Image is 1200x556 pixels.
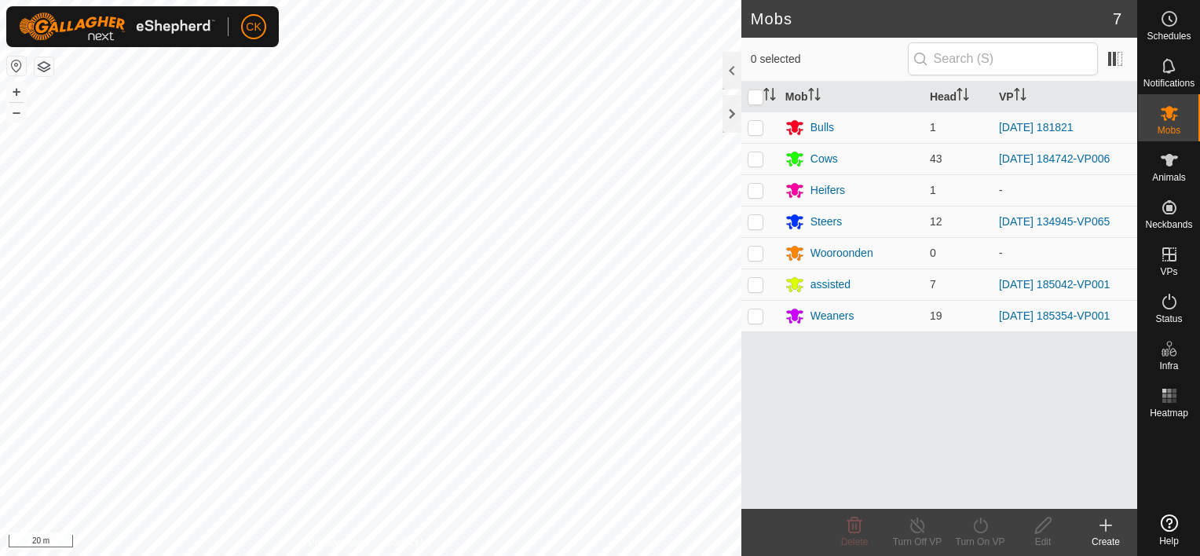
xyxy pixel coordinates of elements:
[810,119,834,136] div: Bulls
[999,215,1110,228] a: [DATE] 134945-VP065
[7,82,26,101] button: +
[957,90,969,103] p-sorticon: Activate to sort
[808,90,821,103] p-sorticon: Activate to sort
[999,121,1074,134] a: [DATE] 181821
[763,90,776,103] p-sorticon: Activate to sort
[930,152,942,165] span: 43
[1160,267,1177,276] span: VPs
[7,103,26,122] button: –
[999,152,1110,165] a: [DATE] 184742-VP006
[309,536,368,550] a: Privacy Policy
[1152,173,1186,182] span: Animals
[930,121,936,134] span: 1
[779,82,924,112] th: Mob
[999,309,1110,322] a: [DATE] 185354-VP001
[1143,79,1195,88] span: Notifications
[930,215,942,228] span: 12
[1159,361,1178,371] span: Infra
[810,276,851,293] div: assisted
[999,278,1110,291] a: [DATE] 185042-VP001
[1014,90,1026,103] p-sorticon: Activate to sort
[1074,535,1137,549] div: Create
[810,182,845,199] div: Heifers
[1155,314,1182,324] span: Status
[908,42,1098,75] input: Search (S)
[810,245,873,262] div: Wooroonden
[993,237,1137,269] td: -
[1138,508,1200,552] a: Help
[35,57,53,76] button: Map Layers
[949,535,1012,549] div: Turn On VP
[993,174,1137,206] td: -
[1147,31,1191,41] span: Schedules
[1145,220,1192,229] span: Neckbands
[810,308,854,324] div: Weaners
[1159,536,1179,546] span: Help
[246,19,261,35] span: CK
[19,13,215,41] img: Gallagher Logo
[751,51,908,68] span: 0 selected
[1150,408,1188,418] span: Heatmap
[1158,126,1180,135] span: Mobs
[1012,535,1074,549] div: Edit
[993,82,1137,112] th: VP
[810,151,838,167] div: Cows
[7,57,26,75] button: Reset Map
[886,535,949,549] div: Turn Off VP
[930,247,936,259] span: 0
[1113,7,1121,31] span: 7
[751,9,1113,28] h2: Mobs
[930,184,936,196] span: 1
[386,536,433,550] a: Contact Us
[930,278,936,291] span: 7
[930,309,942,322] span: 19
[841,536,869,547] span: Delete
[810,214,842,230] div: Steers
[924,82,993,112] th: Head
